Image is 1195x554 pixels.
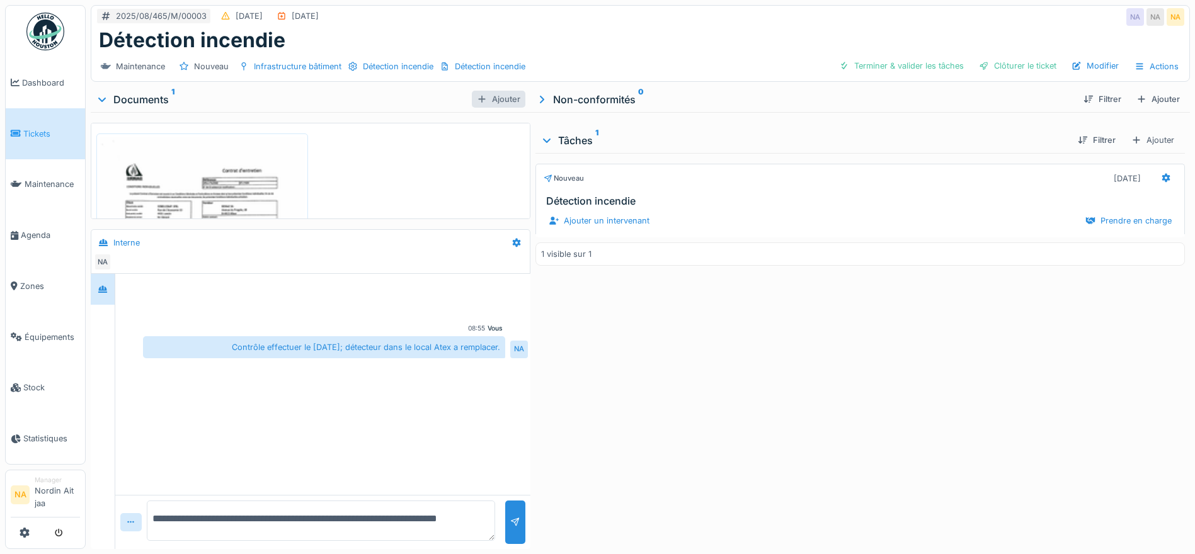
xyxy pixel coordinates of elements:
div: Détection incendie [363,60,433,72]
span: Zones [20,280,80,292]
div: Nouveau [194,60,229,72]
div: Ajouter un intervenant [544,212,655,229]
div: Filtrer [1078,91,1126,108]
img: Badge_color-CXgf-gQk.svg [26,13,64,50]
div: Interne [113,237,140,249]
div: Non-conformités [535,92,1073,107]
div: [DATE] [1114,172,1141,184]
div: Documents [96,92,472,107]
h1: Détection incendie [99,28,285,52]
span: Stock [23,382,80,393]
div: 2025/08/465/M/00003 [116,10,207,22]
span: Maintenance [25,178,80,190]
h3: Détection incendie [546,195,1179,207]
span: Statistiques [23,432,80,444]
div: Maintenance [116,60,165,72]
sup: 0 [638,92,644,107]
a: Dashboard [6,57,85,108]
div: Manager [35,475,80,485]
div: [DATE] [236,10,263,22]
div: [DATE] [292,10,319,22]
div: 08:55 [468,324,485,333]
div: Clôturer le ticket [974,57,1061,74]
a: Tickets [6,108,85,159]
span: Tickets [23,128,80,140]
div: Contrôle effectuer le [DATE]; détecteur dans le local Atex a remplacer. [143,336,505,358]
li: Nordin Ait jaa [35,475,80,514]
a: Stock [6,363,85,414]
div: Filtrer [1073,132,1121,149]
li: NA [11,485,30,504]
sup: 1 [595,133,598,148]
div: Ajouter [1126,131,1180,149]
div: NA [1167,8,1184,26]
div: Ajouter [1131,91,1185,108]
div: NA [1146,8,1164,26]
div: Tâches [540,133,1068,148]
img: 49o293ma9rdg3l78g8nx7sk14ktf [100,137,305,426]
a: Maintenance [6,159,85,210]
span: Dashboard [22,77,80,89]
div: Actions [1129,57,1184,76]
a: Zones [6,261,85,312]
div: 1 visible sur 1 [541,248,592,260]
div: Terminer & valider les tâches [834,57,969,74]
a: Statistiques [6,413,85,464]
div: Modifier [1066,57,1124,74]
div: Détection incendie [455,60,525,72]
div: Ajouter [472,91,525,108]
a: NA ManagerNordin Ait jaa [11,475,80,517]
div: NA [510,341,528,358]
div: Prendre en charge [1080,212,1177,229]
div: Vous [488,324,503,333]
div: Nouveau [544,173,584,184]
sup: 1 [171,92,174,107]
span: Équipements [25,331,80,343]
div: NA [1126,8,1144,26]
div: NA [94,253,111,271]
a: Équipements [6,312,85,363]
span: Agenda [21,229,80,241]
a: Agenda [6,210,85,261]
div: Infrastructure bâtiment [254,60,341,72]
